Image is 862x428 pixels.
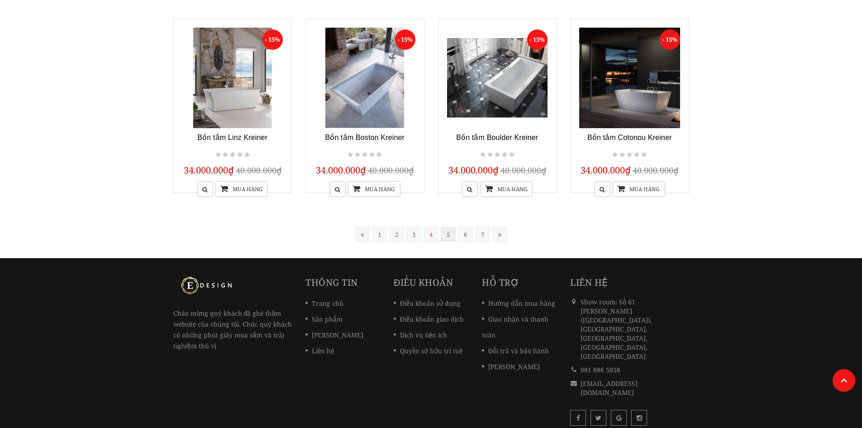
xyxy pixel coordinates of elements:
[619,151,625,159] i: Not rated yet!
[394,276,453,289] a: Điều khoản
[500,165,546,176] span: 40.000.000₫
[660,29,680,50] span: - 15%
[581,164,631,176] span: 34.000.000₫
[305,346,334,355] a: Liên hệ
[482,276,519,289] a: Hỗ trợ
[475,227,490,242] a: 7
[441,227,456,242] a: 5
[394,315,464,323] a: Điều khoản giao dịch
[482,346,549,355] a: Đổi trả và bảo hành
[362,151,367,159] i: Not rated yet!
[570,276,608,289] span: Liên hệ
[376,151,382,159] i: Not rated yet!
[325,134,405,141] a: Bồn tắm Boston Kreiner
[348,181,400,197] a: Mua hàng
[215,181,268,197] a: Mua hàng
[305,315,343,323] a: Sản phẩm
[346,149,383,160] div: Not rated yet!
[612,151,618,159] i: Not rated yet!
[305,299,343,308] a: Trang chủ
[634,151,639,159] i: Not rated yet!
[479,149,516,160] div: Not rated yet!
[641,151,647,159] i: Not rated yet!
[487,151,493,159] i: Not rated yet!
[389,227,404,242] a: 2
[173,276,292,351] p: Chào mừng quý khách đã ghé thăm website của chúng tôi. Chúc quý khách có những phút giây mua sắm ...
[458,227,473,242] a: 6
[527,29,548,50] span: - 15%
[495,151,500,159] i: Not rated yet!
[316,164,366,176] span: 34.000.000₫
[368,165,414,176] span: 40.000.000₫
[230,151,235,159] i: Not rated yet!
[395,29,415,50] span: - 15%
[236,165,281,176] span: 40.000.000₫
[355,151,360,159] i: Not rated yet!
[480,181,533,197] a: Mua hàng
[482,315,548,339] a: Giao nhận và thanh toán
[581,298,652,361] span: Show room: Số 61 [PERSON_NAME] ([GEOGRAPHIC_DATA]), [GEOGRAPHIC_DATA], [GEOGRAPHIC_DATA], [GEOGRA...
[394,331,447,339] a: Dịch vụ tiện ích
[394,299,461,308] a: Điều khoản sử dụng
[581,379,638,397] a: [EMAIL_ADDRESS][DOMAIN_NAME]
[262,29,283,50] span: - 15%
[305,331,363,339] a: [PERSON_NAME]
[173,276,241,294] img: logo Kreiner Germany - Edesign Interior
[570,410,586,426] a: Theo dõi Facebook Kreiner Germany - Edesign Interior
[833,369,855,392] a: Lên đầu trang
[244,151,250,159] i: Not rated yet!
[587,134,672,141] a: Bồn tắm Cotonou Kreiner
[424,227,438,242] a: 4
[509,151,514,159] i: Not rated yet!
[406,227,421,242] a: 3
[611,410,627,426] a: Theo dõi Google Plus Kreiner Germany - Edesign Interior
[394,346,462,355] a: Quyền sở hữu trí tuệ
[197,134,267,141] a: Bồn tắm Linz Kreiner
[627,151,632,159] i: Not rated yet!
[223,151,228,159] i: Not rated yet!
[448,164,499,176] span: 34.000.000₫
[581,365,620,374] a: 081 886 5858
[482,362,540,371] a: [PERSON_NAME]
[184,164,234,176] span: 34.000.000₫
[348,151,353,159] i: Not rated yet!
[482,299,555,308] a: Hướng dẫn mua hàng
[591,410,606,426] a: Theo dõi Twitter Kreiner Germany - Edesign Interior
[215,151,221,159] i: Not rated yet!
[305,276,358,289] a: Thông tin
[480,151,486,159] i: Not rated yet!
[633,165,678,176] span: 40.000.000₫
[631,410,647,426] a: Theo dõi Instagam Kreiner Germany - Edesign Interior
[237,151,243,159] i: Not rated yet!
[372,227,387,242] a: 1
[612,181,665,197] a: Mua hàng
[611,149,648,160] div: Not rated yet!
[214,149,251,160] div: Not rated yet!
[369,151,375,159] i: Not rated yet!
[456,134,538,141] a: Bồn tắm Boulder Kreiner
[502,151,507,159] i: Not rated yet!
